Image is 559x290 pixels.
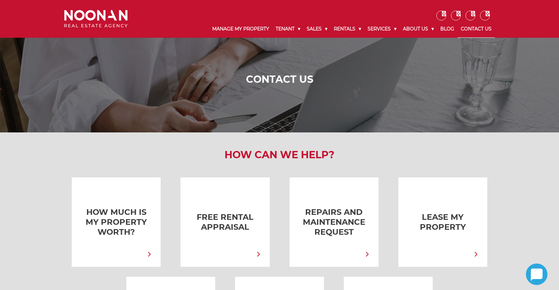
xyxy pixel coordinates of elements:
h2: How Can We Help? [59,149,500,161]
a: Tenant [272,21,303,37]
a: Rentals [331,21,364,37]
img: Noonan Real Estate Agency [64,10,128,27]
a: Manage My Property [209,21,272,37]
a: Services [364,21,400,37]
a: Contact Us [458,21,495,38]
h1: Contact Us [66,73,493,85]
a: Blog [437,21,458,37]
a: About Us [400,21,437,37]
a: Sales [303,21,331,37]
